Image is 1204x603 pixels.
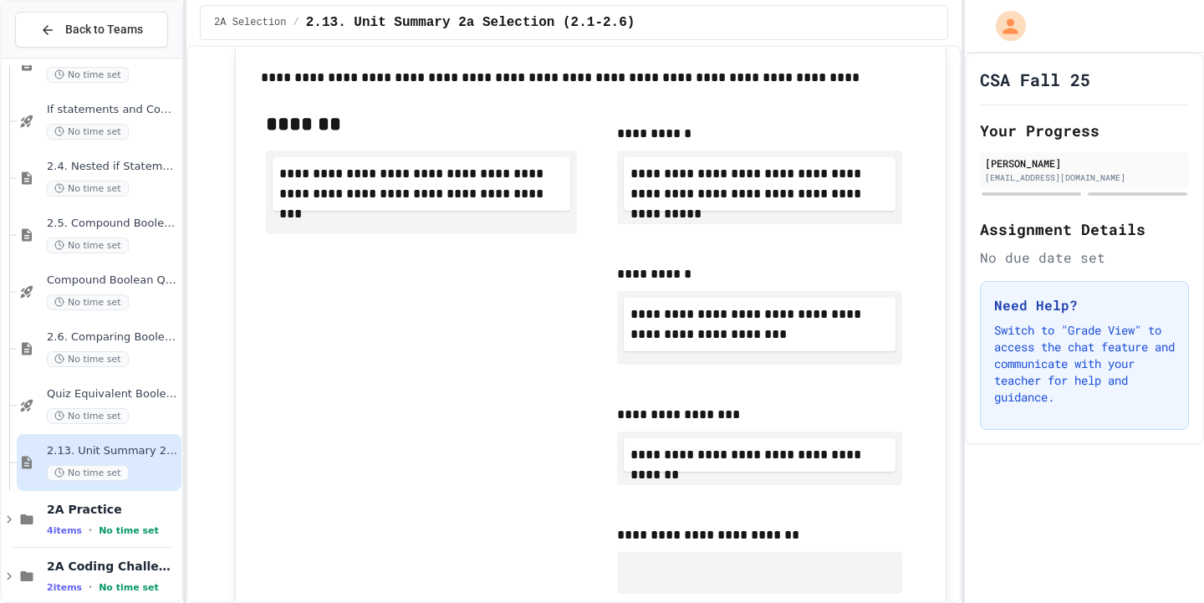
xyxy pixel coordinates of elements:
[15,12,168,48] button: Back to Teams
[47,502,178,517] span: 2A Practice
[47,124,129,140] span: No time set
[306,13,635,33] span: 2.13. Unit Summary 2a Selection (2.1-2.6)
[89,580,92,594] span: •
[980,248,1189,268] div: No due date set
[47,294,129,310] span: No time set
[994,322,1175,406] p: Switch to "Grade View" to access the chat feature and communicate with your teacher for help and ...
[47,465,129,481] span: No time set
[99,582,159,593] span: No time set
[293,16,299,29] span: /
[978,7,1030,45] div: My Account
[47,408,129,424] span: No time set
[47,582,82,593] span: 2 items
[47,238,129,253] span: No time set
[47,67,129,83] span: No time set
[47,103,178,117] span: If statements and Control Flow - Quiz
[47,444,178,458] span: 2.13. Unit Summary 2a Selection (2.1-2.6)
[89,524,92,537] span: •
[47,160,178,174] span: 2.4. Nested if Statements
[214,16,286,29] span: 2A Selection
[99,525,159,536] span: No time set
[980,119,1189,142] h2: Your Progress
[47,525,82,536] span: 4 items
[980,217,1189,241] h2: Assignment Details
[47,559,178,574] span: 2A Coding Challenges
[985,156,1184,171] div: [PERSON_NAME]
[47,273,178,288] span: Compound Boolean Quiz
[980,68,1090,91] h1: CSA Fall 25
[985,171,1184,184] div: [EMAIL_ADDRESS][DOMAIN_NAME]
[47,387,178,401] span: Quiz Equivalent Booleans Expressions
[65,21,143,38] span: Back to Teams
[47,181,129,197] span: No time set
[994,295,1175,315] h3: Need Help?
[47,217,178,231] span: 2.5. Compound Boolean Expressions
[47,330,178,345] span: 2.6. Comparing Boolean Expressions ([PERSON_NAME] Laws)
[47,351,129,367] span: No time set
